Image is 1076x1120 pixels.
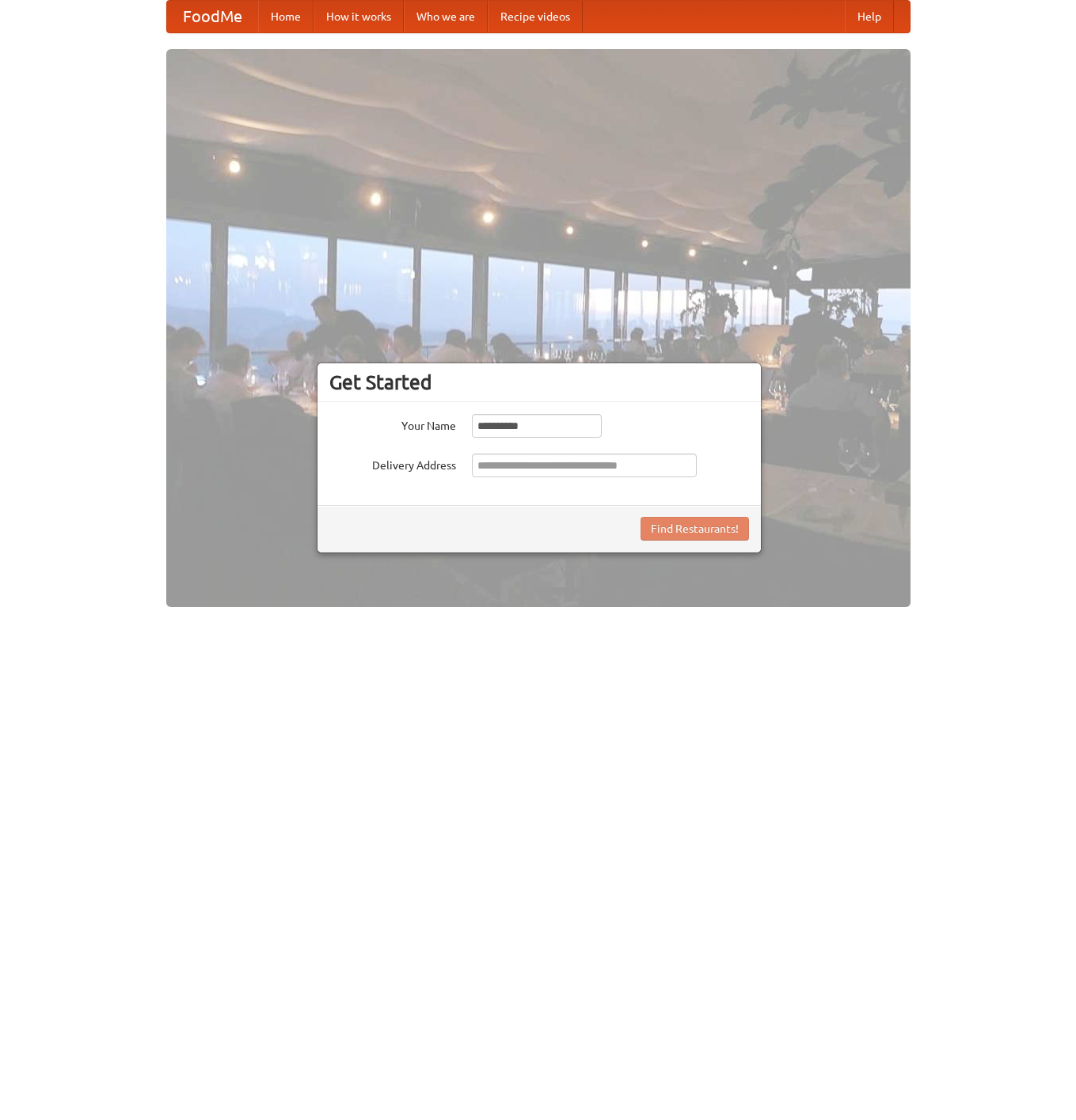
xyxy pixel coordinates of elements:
[329,370,749,394] h3: Get Started
[329,454,456,473] label: Delivery Address
[258,1,314,32] a: Home
[641,517,749,541] button: Find Restaurants!
[845,1,894,32] a: Help
[314,1,404,32] a: How it works
[404,1,488,32] a: Who we are
[488,1,583,32] a: Recipe videos
[167,1,258,32] a: FoodMe
[329,414,456,434] label: Your Name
